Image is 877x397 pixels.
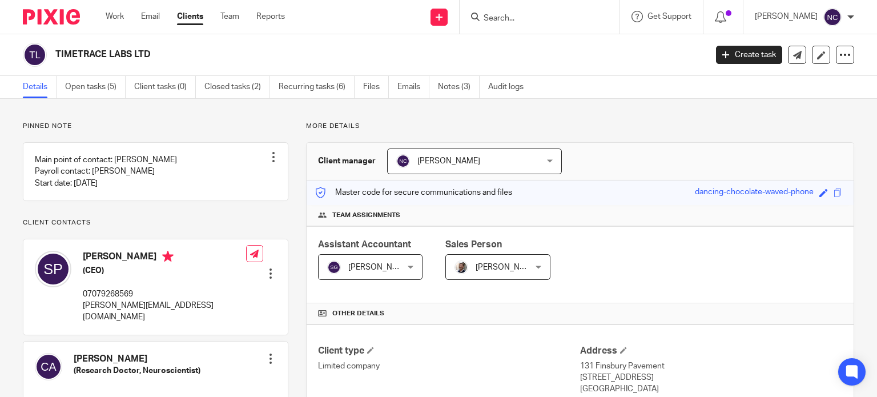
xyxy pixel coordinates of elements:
[454,260,468,274] img: Matt%20Circle.png
[279,76,355,98] a: Recurring tasks (6)
[332,309,384,318] span: Other details
[106,11,124,22] a: Work
[23,43,47,67] img: svg%3E
[141,11,160,22] a: Email
[327,260,341,274] img: svg%3E
[417,157,480,165] span: [PERSON_NAME]
[23,76,57,98] a: Details
[318,345,580,357] h4: Client type
[647,13,691,21] span: Get Support
[35,251,71,287] img: svg%3E
[755,11,818,22] p: [PERSON_NAME]
[488,76,532,98] a: Audit logs
[580,360,842,372] p: 131 Finsbury Pavement
[716,46,782,64] a: Create task
[348,263,411,271] span: [PERSON_NAME]
[162,251,174,262] i: Primary
[476,263,538,271] span: [PERSON_NAME]
[580,345,842,357] h4: Address
[332,211,400,220] span: Team assignments
[65,76,126,98] a: Open tasks (5)
[315,187,512,198] p: Master code for secure communications and files
[482,14,585,24] input: Search
[74,365,200,376] h5: (Research Doctor, Neuroscientist)
[55,49,570,61] h2: TIMETRACE LABS LTD
[134,76,196,98] a: Client tasks (0)
[363,76,389,98] a: Files
[695,186,814,199] div: dancing-chocolate-waved-phone
[318,240,411,249] span: Assistant Accountant
[83,251,246,265] h4: [PERSON_NAME]
[35,353,62,380] img: svg%3E
[23,9,80,25] img: Pixie
[204,76,270,98] a: Closed tasks (2)
[177,11,203,22] a: Clients
[397,76,429,98] a: Emails
[83,265,246,276] h5: (CEO)
[306,122,854,131] p: More details
[445,240,502,249] span: Sales Person
[23,122,288,131] p: Pinned note
[83,300,246,323] p: [PERSON_NAME][EMAIL_ADDRESS][DOMAIN_NAME]
[220,11,239,22] a: Team
[74,353,200,365] h4: [PERSON_NAME]
[396,154,410,168] img: svg%3E
[318,155,376,167] h3: Client manager
[580,383,842,395] p: [GEOGRAPHIC_DATA]
[438,76,480,98] a: Notes (3)
[23,218,288,227] p: Client contacts
[318,360,580,372] p: Limited company
[580,372,842,383] p: [STREET_ADDRESS]
[823,8,842,26] img: svg%3E
[83,288,246,300] p: 07079268569
[256,11,285,22] a: Reports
